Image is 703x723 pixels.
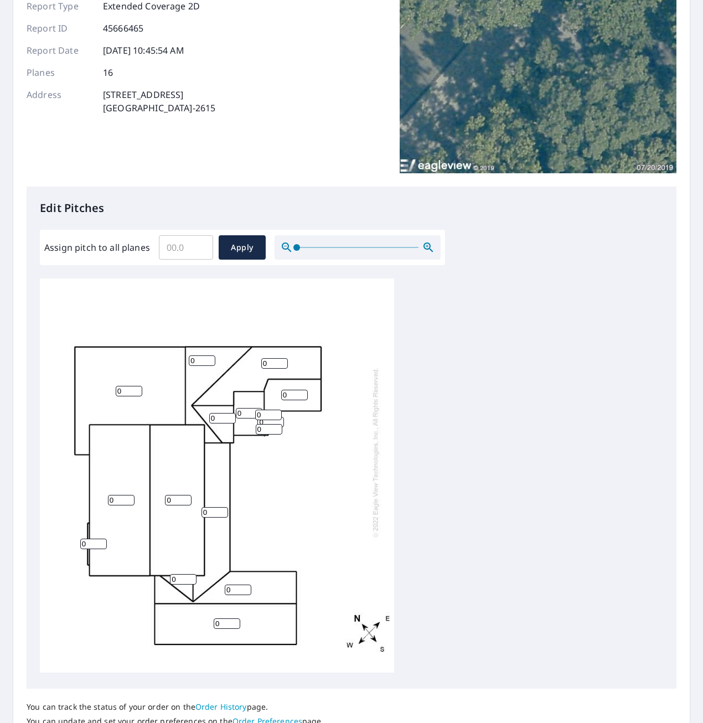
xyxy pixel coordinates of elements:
[195,701,247,712] a: Order History
[159,232,213,263] input: 00.0
[103,44,184,57] p: [DATE] 10:45:54 AM
[27,22,93,35] p: Report ID
[27,66,93,79] p: Planes
[44,241,150,254] label: Assign pitch to all planes
[228,241,257,255] span: Apply
[219,235,266,260] button: Apply
[103,22,143,35] p: 45666465
[103,88,215,115] p: [STREET_ADDRESS] [GEOGRAPHIC_DATA]-2615
[27,44,93,57] p: Report Date
[27,88,93,115] p: Address
[103,66,113,79] p: 16
[27,702,324,712] p: You can track the status of your order on the page.
[40,200,663,216] p: Edit Pitches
